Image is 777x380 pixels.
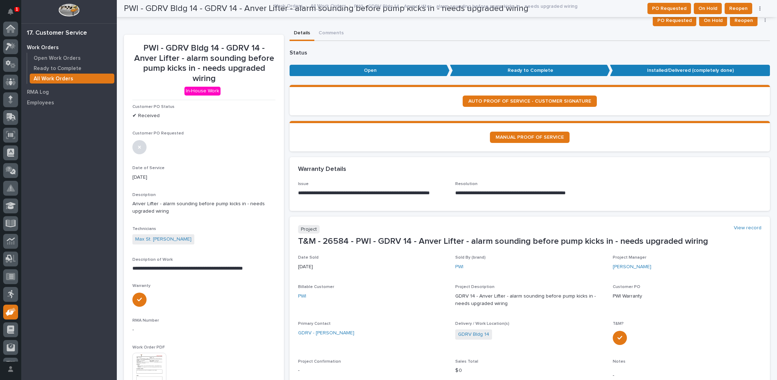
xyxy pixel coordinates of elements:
span: PO Requested [657,16,692,25]
p: All Work Orders [34,76,73,82]
p: 1 [16,7,18,12]
img: Workspace Logo [58,4,79,17]
a: Ready to Complete [27,63,117,73]
h2: Warranty Details [298,166,346,173]
span: Project Manager [613,255,646,260]
p: GDRV 14 - Anver Lifter - alarm sounding before pump kicks in - needs upgraded wiring [455,293,604,307]
a: PWI [298,293,306,300]
p: - [298,367,447,374]
span: Project Confirmation [298,359,341,364]
span: Billable Customer [298,285,334,289]
span: Project Description [455,285,495,289]
span: Customer PO Requested [132,131,184,136]
span: AUTO PROOF OF SERVICE - CUSTOMER SIGNATURE [468,99,591,104]
p: PWI Warranty [613,293,761,300]
a: All Work Orders [310,1,346,10]
span: Issue [298,182,309,186]
span: MANUAL PROOF OF SERVICE [496,135,564,140]
p: Employees [27,100,54,106]
p: Anver Lifter - alarm sounding before pump kicks in - needs upgraded wiring [132,200,275,215]
span: Sold By (brand) [455,255,486,260]
div: Notifications1 [9,8,18,20]
span: Notes [613,359,625,364]
button: Details [290,26,314,41]
span: Date of Service [132,166,165,170]
p: RMA Log [27,89,49,96]
span: Technicians [132,227,156,231]
span: Description [132,193,156,197]
a: Work Orders [274,1,303,10]
div: In-House Work [184,87,221,96]
p: PWI - GDRV Bldg 14 - Anver Lifter - alarm sounding before pump kicks in - needs upgraded wiring [354,2,577,10]
p: Open [290,65,450,76]
p: - [613,372,761,379]
a: AUTO PROOF OF SERVICE - CUSTOMER SIGNATURE [463,96,597,107]
p: - [132,326,275,334]
button: Reopen [730,15,758,26]
a: RMA Log [21,87,117,97]
span: RMA Number [132,318,159,323]
span: Customer PO Status [132,105,175,109]
p: $ 0 [455,367,604,374]
button: PO Requested [653,15,696,26]
span: Work Order PDF [132,345,165,350]
p: [DATE] [132,174,275,181]
span: Sales Total [455,359,478,364]
span: Reopen [735,16,753,25]
p: [DATE] [298,263,447,271]
p: Status [290,50,770,56]
p: Ready to Complete [34,65,81,72]
button: Notifications [3,4,18,19]
p: Ready to Complete [450,65,610,76]
button: Comments [314,26,348,41]
p: PWI - GDRV Bldg 14 - GDRV 14 - Anver Lifter - alarm sounding before pump kicks in - needs upgrade... [132,43,275,84]
span: Description of Work [132,258,173,262]
a: PWI [455,263,463,271]
a: GDRV - [PERSON_NAME] [298,329,354,337]
p: T&M - 26584 - PWI - GDRV 14 - Anver Lifter - alarm sounding before pump kicks in - needs upgraded... [298,236,761,247]
span: On Hold [704,16,722,25]
p: Open Work Orders [34,55,81,62]
div: 17. Customer Service [27,29,87,37]
a: GDRV Bldg 14 [458,331,489,338]
a: Max St. [PERSON_NAME] [135,236,192,243]
span: T&M? [613,322,624,326]
p: Project [298,225,320,234]
a: MANUAL PROOF OF SERVICE [490,132,570,143]
a: View record [734,225,761,231]
a: All Work Orders [27,74,117,84]
a: Employees [21,97,117,108]
span: Warranty [132,284,150,288]
span: Resolution [455,182,478,186]
span: Delivery / Work Location(s) [455,322,509,326]
span: Customer PO [613,285,640,289]
a: Open Work Orders [27,53,117,63]
a: Work Orders [21,42,117,53]
p: ✔ Received [132,112,275,120]
p: Work Orders [27,45,59,51]
span: Primary Contact [298,322,331,326]
button: On Hold [699,15,727,26]
a: [PERSON_NAME] [613,263,651,271]
p: Installed/Delivered (completely done) [610,65,770,76]
span: Date Sold [298,255,319,260]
